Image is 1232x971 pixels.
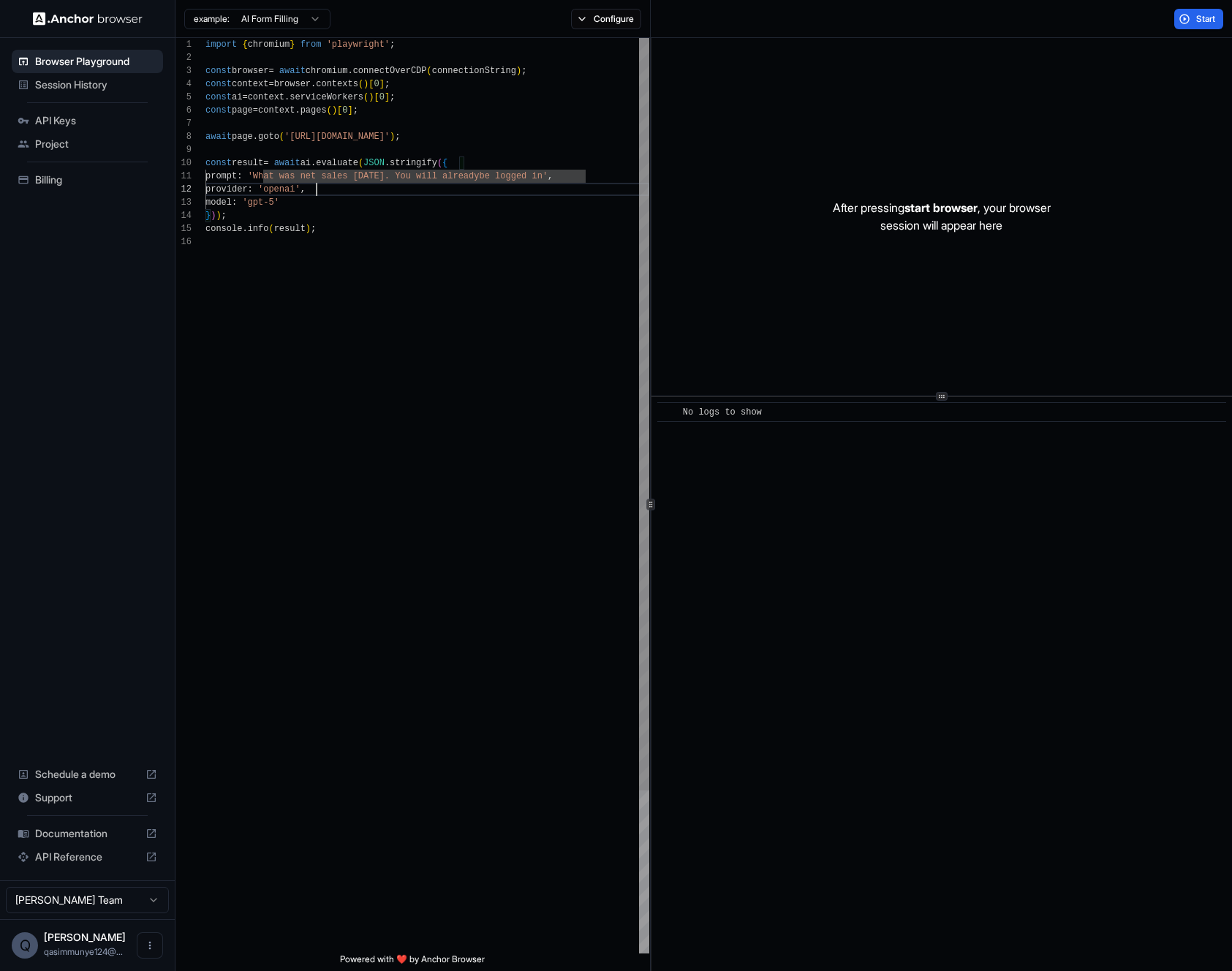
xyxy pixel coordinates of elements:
[437,158,442,168] span: (
[258,132,279,142] span: goto
[205,197,232,208] span: model
[301,158,311,168] span: ai
[35,790,140,805] span: Support
[306,66,348,76] span: chromium
[44,931,126,943] span: Qasim Munye
[12,168,163,192] div: Billing
[279,66,306,76] span: await
[390,92,395,102] span: ;
[379,92,385,102] span: 0
[327,39,390,50] span: 'playwright'
[363,79,369,89] span: )
[175,78,192,91] div: 4
[175,38,192,51] div: 1
[268,66,273,76] span: =
[216,211,221,221] span: )
[301,39,322,50] span: from
[369,92,374,102] span: )
[353,66,427,76] span: connectOverCDP
[205,79,232,89] span: const
[342,105,347,116] span: 0
[175,183,192,196] div: 12
[35,113,157,128] span: API Keys
[521,66,526,76] span: ;
[683,407,762,418] span: No logs to show
[242,39,247,50] span: {
[390,158,437,168] span: stringify
[35,137,157,151] span: Project
[175,209,192,222] div: 14
[33,12,143,26] img: Anchor Logo
[353,105,358,116] span: ;
[211,211,216,221] span: )
[175,143,192,156] div: 9
[295,105,300,116] span: .
[311,224,316,234] span: ;
[175,91,192,104] div: 5
[340,953,485,971] span: Powered with ❤️ by Anchor Browser
[205,39,237,50] span: import
[35,54,157,69] span: Browser Playground
[12,763,163,786] div: Schedule a demo
[205,92,232,102] span: const
[12,932,38,959] div: Q
[332,105,337,116] span: )
[253,132,258,142] span: .
[248,92,284,102] span: context
[363,158,385,168] span: JSON
[205,211,211,221] span: }
[284,92,290,102] span: .
[242,224,247,234] span: .
[248,184,253,194] span: :
[374,92,379,102] span: [
[232,132,253,142] span: page
[205,105,232,116] span: const
[301,184,306,194] span: ,
[279,132,284,142] span: (
[35,78,157,92] span: Session History
[1196,13,1217,25] span: Start
[358,79,363,89] span: (
[12,845,163,869] div: API Reference
[222,211,227,221] span: ;
[137,932,163,959] button: Open menu
[242,197,279,208] span: 'gpt-5'
[904,200,978,215] span: start browser
[290,92,363,102] span: serviceWorkers
[205,66,232,76] span: const
[205,184,248,194] span: provider
[363,92,369,102] span: (
[358,158,363,168] span: (
[232,92,242,102] span: ai
[175,156,192,170] div: 10
[175,235,192,249] div: 16
[316,158,358,168] span: evaluate
[268,224,273,234] span: (
[301,105,327,116] span: pages
[379,79,385,89] span: ]
[12,786,163,809] div: Support
[385,158,390,168] span: .
[263,158,268,168] span: =
[442,158,447,168] span: {
[232,197,237,208] span: :
[12,109,163,132] div: API Keys
[347,66,352,76] span: .
[175,222,192,235] div: 15
[232,79,268,89] span: context
[205,158,232,168] span: const
[12,50,163,73] div: Browser Playground
[232,66,268,76] span: browser
[306,224,311,234] span: )
[232,158,263,168] span: result
[390,39,395,50] span: ;
[35,767,140,782] span: Schedule a demo
[44,946,123,957] span: qasimmunye124@gmail.com
[316,79,358,89] span: contexts
[548,171,553,181] span: ,
[327,105,332,116] span: (
[248,224,269,234] span: info
[205,224,242,234] span: console
[175,104,192,117] div: 6
[385,92,390,102] span: ]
